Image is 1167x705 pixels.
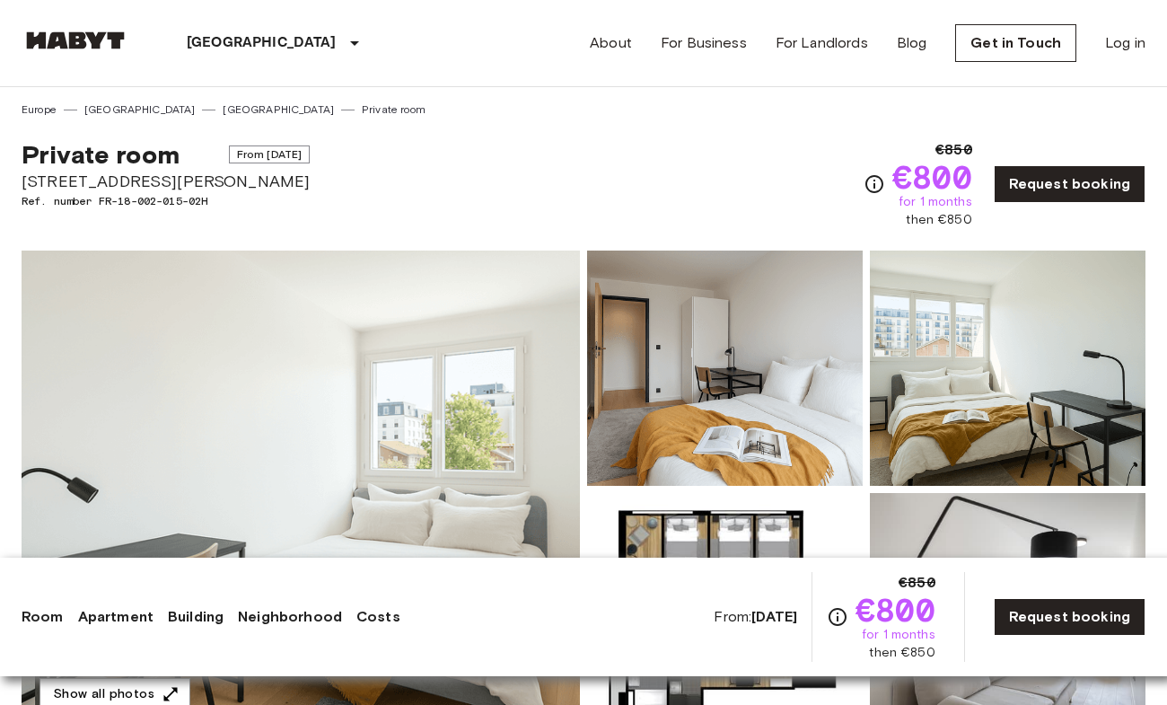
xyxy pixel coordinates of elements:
span: From [DATE] [229,145,311,163]
a: For Landlords [776,32,868,54]
a: Get in Touch [955,24,1076,62]
span: Private room [22,139,180,170]
span: for 1 months [862,626,935,644]
svg: Check cost overview for full price breakdown. Please note that discounts apply to new joiners onl... [864,173,885,195]
a: Neighborhood [238,606,342,628]
span: then €850 [869,644,934,662]
a: Log in [1105,32,1145,54]
p: [GEOGRAPHIC_DATA] [187,32,337,54]
span: for 1 months [899,193,972,211]
img: Picture of unit FR-18-002-015-02H [587,251,863,486]
a: [GEOGRAPHIC_DATA] [84,101,196,118]
span: [STREET_ADDRESS][PERSON_NAME] [22,170,310,193]
span: then €850 [906,211,971,229]
b: [DATE] [751,608,797,625]
a: Private room [362,101,426,118]
img: Habyt [22,31,129,49]
a: Room [22,606,64,628]
a: Costs [356,606,400,628]
a: Request booking [994,598,1145,636]
svg: Check cost overview for full price breakdown. Please note that discounts apply to new joiners onl... [827,606,848,628]
a: About [590,32,632,54]
a: For Business [661,32,747,54]
span: €850 [899,572,935,594]
span: €800 [856,594,935,626]
span: €850 [935,139,972,161]
a: Apartment [78,606,154,628]
span: Ref. number FR-18-002-015-02H [22,193,310,209]
a: Building [168,606,224,628]
a: Europe [22,101,57,118]
img: Picture of unit FR-18-002-015-02H [870,251,1145,486]
a: Blog [897,32,927,54]
span: From: [714,607,797,627]
a: Request booking [994,165,1145,203]
a: [GEOGRAPHIC_DATA] [223,101,334,118]
span: €800 [892,161,972,193]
